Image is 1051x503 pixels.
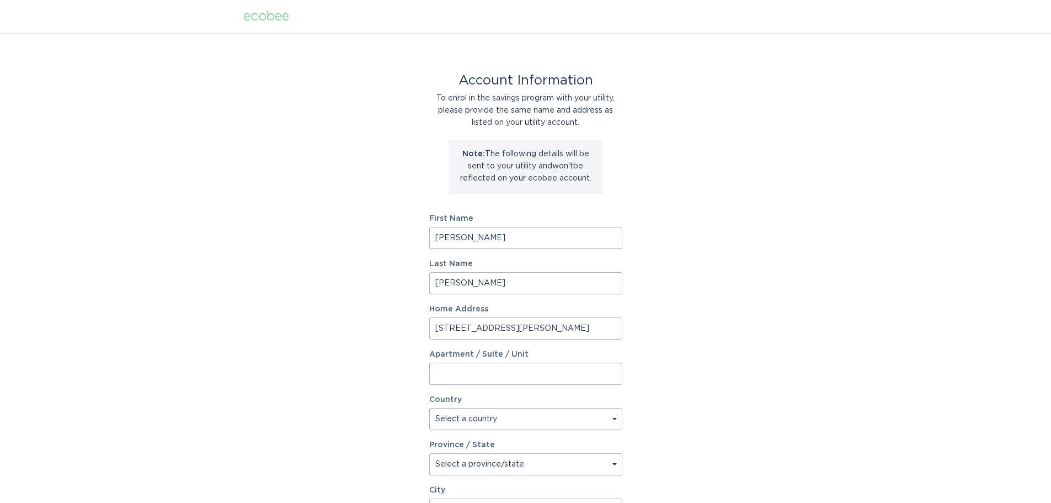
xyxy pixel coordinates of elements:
[457,148,595,184] p: The following details will be sent to your utility and won't be reflected on your ecobee account.
[429,396,462,404] label: Country
[462,150,485,158] strong: Note:
[429,305,622,313] label: Home Address
[429,215,622,223] label: First Name
[429,351,622,358] label: Apartment / Suite / Unit
[429,75,622,87] div: Account Information
[429,441,495,449] label: Province / State
[429,486,622,494] label: City
[243,10,289,23] div: ecobee
[429,92,622,129] div: To enrol in the savings program with your utility, please provide the same name and address as li...
[429,260,622,268] label: Last Name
